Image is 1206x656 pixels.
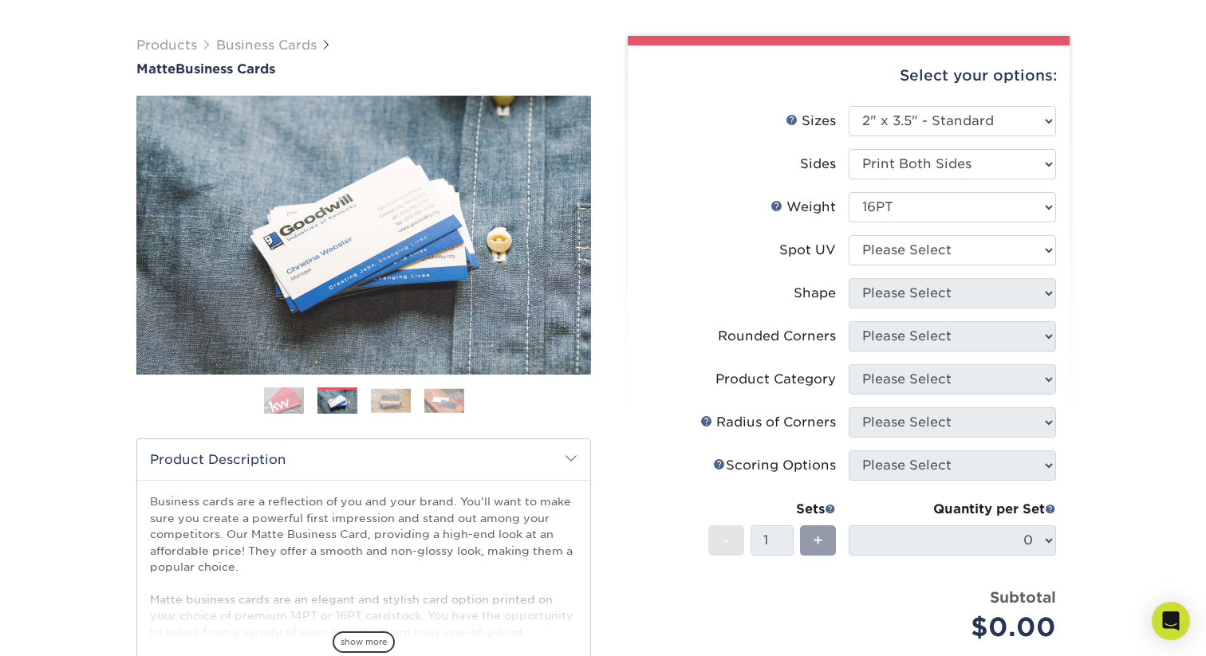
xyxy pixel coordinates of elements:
[424,388,464,413] img: Business Cards 04
[861,608,1056,646] div: $0.00
[779,241,836,260] div: Spot UV
[723,528,730,552] span: -
[770,198,836,217] div: Weight
[990,588,1056,606] strong: Subtotal
[786,112,836,131] div: Sizes
[136,37,197,53] a: Products
[216,37,317,53] a: Business Cards
[640,45,1057,106] div: Select your options:
[708,500,836,519] div: Sets
[137,439,590,480] h2: Product Description
[849,500,1056,519] div: Quantity per Set
[136,96,591,375] img: Matte 02
[333,631,395,653] span: show more
[136,61,591,77] h1: Business Cards
[136,61,591,77] a: MatteBusiness Cards
[715,370,836,389] div: Product Category
[718,327,836,346] div: Rounded Corners
[800,155,836,174] div: Sides
[371,388,411,413] img: Business Cards 03
[1152,602,1190,640] div: Open Intercom Messenger
[264,381,304,421] img: Business Cards 01
[700,413,836,432] div: Radius of Corners
[813,528,823,552] span: +
[317,390,357,414] img: Business Cards 02
[794,284,836,303] div: Shape
[136,61,175,77] span: Matte
[713,456,836,475] div: Scoring Options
